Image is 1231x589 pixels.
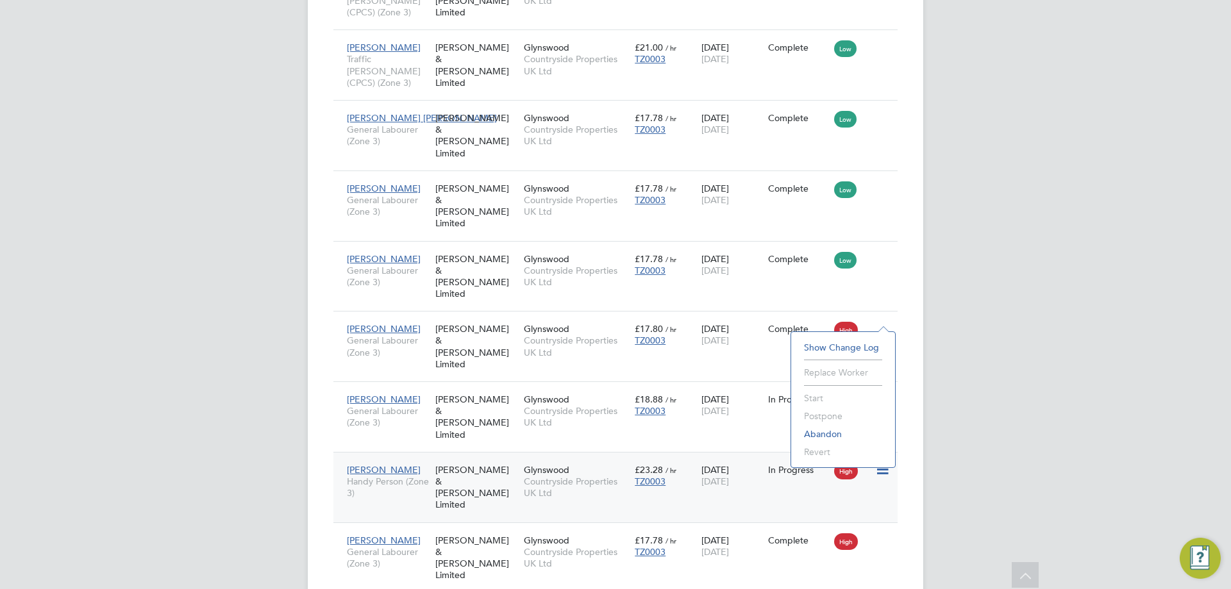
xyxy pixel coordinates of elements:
span: £21.00 [635,42,663,53]
span: High [834,322,858,338]
span: / hr [666,43,676,53]
span: TZ0003 [635,194,666,206]
div: In Progress [768,464,828,476]
span: TZ0003 [635,405,666,417]
span: [DATE] [701,124,729,135]
span: TZ0003 [635,476,666,487]
span: Low [834,111,857,128]
span: Countryside Properties UK Ltd [524,335,628,358]
div: [PERSON_NAME] & [PERSON_NAME] Limited [432,35,521,95]
span: [DATE] [701,546,729,558]
span: [PERSON_NAME] [PERSON_NAME] [347,112,497,124]
span: Glynswood [524,394,569,405]
span: £17.80 [635,323,663,335]
li: Start [798,389,889,407]
div: Complete [768,323,828,335]
span: £17.78 [635,535,663,546]
span: Low [834,40,857,57]
a: [PERSON_NAME]General Labourer (Zone 3)[PERSON_NAME] & [PERSON_NAME] LimitedGlynswoodCountryside P... [344,316,898,327]
span: [PERSON_NAME] [347,323,421,335]
span: Glynswood [524,42,569,53]
div: [PERSON_NAME] & [PERSON_NAME] Limited [432,458,521,517]
span: High [834,463,858,479]
span: £23.28 [635,464,663,476]
span: General Labourer (Zone 3) [347,265,429,288]
span: £17.78 [635,183,663,194]
span: [DATE] [701,405,729,417]
span: General Labourer (Zone 3) [347,546,429,569]
span: / hr [666,184,676,194]
span: Low [834,252,857,269]
span: Handy Person (Zone 3) [347,476,429,499]
span: Glynswood [524,535,569,546]
button: Engage Resource Center [1180,538,1221,579]
div: [PERSON_NAME] & [PERSON_NAME] Limited [432,528,521,588]
span: Countryside Properties UK Ltd [524,405,628,428]
span: / hr [666,395,676,404]
span: Traffic [PERSON_NAME] (CPCS) (Zone 3) [347,53,429,88]
span: TZ0003 [635,124,666,135]
a: [PERSON_NAME]General Labourer (Zone 3)[PERSON_NAME] & [PERSON_NAME] LimitedGlynswoodCountryside P... [344,527,898,538]
span: £18.88 [635,394,663,405]
span: / hr [666,324,676,334]
li: Abandon [798,425,889,443]
span: General Labourer (Zone 3) [347,405,429,428]
a: [PERSON_NAME]General Labourer (Zone 3)[PERSON_NAME] & [PERSON_NAME] LimitedGlynswoodCountryside P... [344,386,898,397]
div: Complete [768,535,828,546]
div: [DATE] [698,247,765,283]
div: [PERSON_NAME] & [PERSON_NAME] Limited [432,387,521,447]
div: Complete [768,42,828,53]
span: [PERSON_NAME] [347,394,421,405]
span: General Labourer (Zone 3) [347,335,429,358]
span: [DATE] [701,335,729,346]
li: Revert [798,443,889,461]
a: [PERSON_NAME]Handy Person (Zone 3)[PERSON_NAME] & [PERSON_NAME] LimitedGlynswoodCountryside Prope... [344,457,898,468]
span: / hr [666,113,676,123]
span: General Labourer (Zone 3) [347,124,429,147]
span: [PERSON_NAME] [347,464,421,476]
div: [DATE] [698,35,765,71]
span: [PERSON_NAME] [347,183,421,194]
li: Replace Worker [798,363,889,381]
span: [PERSON_NAME] [347,535,421,546]
div: In Progress [768,394,828,405]
span: £17.78 [635,253,663,265]
div: Complete [768,253,828,265]
span: / hr [666,254,676,264]
span: [DATE] [701,194,729,206]
span: [DATE] [701,476,729,487]
span: Countryside Properties UK Ltd [524,124,628,147]
span: TZ0003 [635,335,666,346]
span: Glynswood [524,323,569,335]
span: [DATE] [701,53,729,65]
span: Glynswood [524,112,569,124]
span: / hr [666,465,676,475]
div: [DATE] [698,317,765,353]
div: [PERSON_NAME] & [PERSON_NAME] Limited [432,247,521,306]
span: £17.78 [635,112,663,124]
li: Postpone [798,407,889,425]
div: [PERSON_NAME] & [PERSON_NAME] Limited [432,317,521,376]
div: [DATE] [698,106,765,142]
span: Countryside Properties UK Ltd [524,53,628,76]
div: [DATE] [698,176,765,212]
span: Glynswood [524,253,569,265]
span: Low [834,181,857,198]
span: Glynswood [524,464,569,476]
a: [PERSON_NAME]General Labourer (Zone 3)[PERSON_NAME] & [PERSON_NAME] LimitedGlynswoodCountryside P... [344,176,898,187]
span: [PERSON_NAME] [347,253,421,265]
div: Complete [768,112,828,124]
span: / hr [666,536,676,545]
span: Countryside Properties UK Ltd [524,546,628,569]
span: [PERSON_NAME] [347,42,421,53]
span: TZ0003 [635,53,666,65]
a: [PERSON_NAME]General Labourer (Zone 3)[PERSON_NAME] & [PERSON_NAME] LimitedGlynswoodCountryside P... [344,246,898,257]
span: Countryside Properties UK Ltd [524,265,628,288]
span: Countryside Properties UK Ltd [524,194,628,217]
li: Show change log [798,338,889,356]
div: [DATE] [698,528,765,564]
span: General Labourer (Zone 3) [347,194,429,217]
div: [PERSON_NAME] & [PERSON_NAME] Limited [432,176,521,236]
div: [PERSON_NAME] & [PERSON_NAME] Limited [432,106,521,165]
div: [DATE] [698,387,765,423]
